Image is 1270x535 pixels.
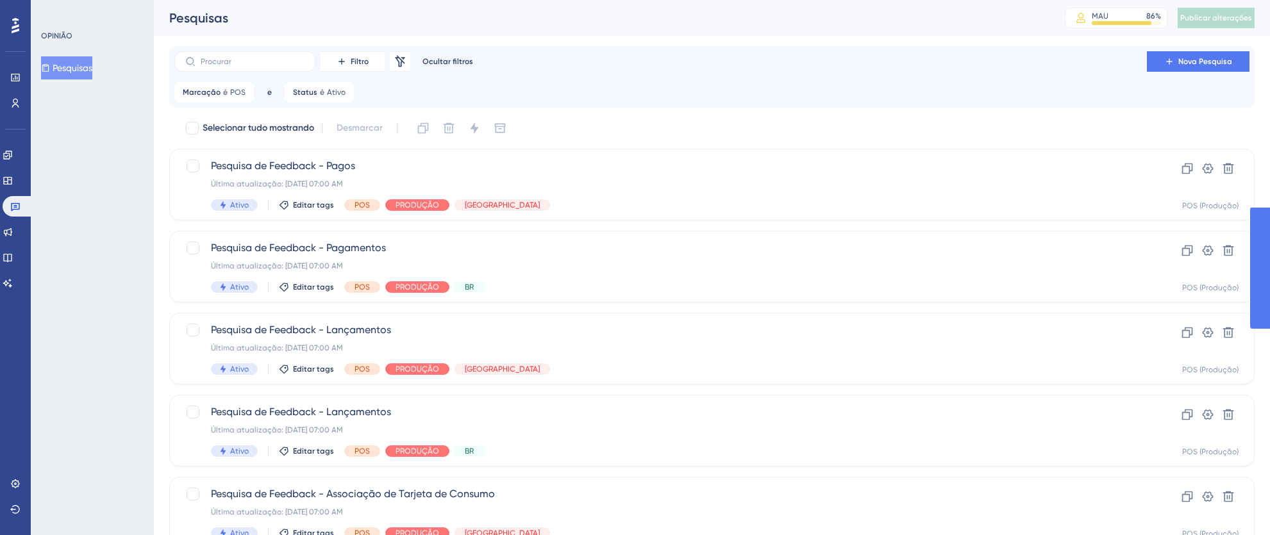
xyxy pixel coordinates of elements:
font: Status [293,88,317,97]
button: Nova Pesquisa [1147,51,1249,72]
button: Editar tags [279,200,334,210]
font: PRODUÇÃO [396,201,439,210]
font: MAU [1092,12,1108,21]
font: [GEOGRAPHIC_DATA] [465,365,540,374]
font: Ativo [230,283,249,292]
font: Editar tags [293,447,334,456]
font: é [223,88,228,97]
font: Última atualização: [DATE] 07:00 AM [211,343,343,352]
button: Pesquisas [41,56,92,79]
button: Desmarcar [330,117,389,140]
font: POS (Produção) [1182,365,1239,374]
font: BR [465,283,474,292]
font: Pesquisas [169,10,228,26]
font: POS [355,447,370,456]
button: Editar tags [279,282,334,292]
font: Editar tags [293,201,334,210]
font: BR [465,447,474,456]
font: OPINIÃO [41,31,72,40]
font: Pesquisa de Feedback - Lançamentos [211,406,391,418]
font: PRODUÇÃO [396,283,439,292]
font: Última atualização: [DATE] 07:00 AM [211,507,343,516]
font: PRODUÇÃO [396,365,439,374]
font: Ativo [230,365,249,374]
iframe: Iniciador do Assistente de IA do UserGuiding [1216,484,1255,523]
font: é [320,88,324,97]
font: Publicar alterações [1180,13,1252,22]
font: POS [355,283,370,292]
font: Pesquisa de Feedback - Pagamentos [211,242,386,254]
button: Filtro [321,51,385,72]
font: Desmarcar [337,122,383,133]
input: Procurar [201,57,305,66]
font: POS (Produção) [1182,201,1239,210]
button: e [259,82,280,103]
font: Filtro [351,57,369,66]
font: Selecionar tudo mostrando [203,122,314,133]
font: Pesquisa de Feedback - Associação de Tarjeta de Consumo [211,488,495,500]
font: Última atualização: [DATE] 07:00 AM [211,425,343,434]
font: POS (Produção) [1182,283,1239,292]
button: Ocultar filtros [415,51,480,72]
font: Ativo [327,88,346,97]
font: Editar tags [293,365,334,374]
font: e [267,88,272,97]
font: POS [355,201,370,210]
font: Pesquisas [53,63,92,73]
font: Ocultar filtros [422,57,473,66]
font: Ativo [230,201,249,210]
font: POS (Produção) [1182,447,1239,456]
font: POS [230,88,246,97]
font: % [1155,12,1161,21]
font: Marcação [183,88,221,97]
button: Editar tags [279,446,334,456]
font: [GEOGRAPHIC_DATA] [465,201,540,210]
font: POS [355,365,370,374]
button: Publicar alterações [1178,8,1255,28]
font: PRODUÇÃO [396,447,439,456]
font: Última atualização: [DATE] 07:00 AM [211,179,343,188]
font: Pesquisa de Feedback - Lançamentos [211,324,391,336]
font: Ativo [230,447,249,456]
button: Editar tags [279,364,334,374]
font: Editar tags [293,283,334,292]
font: 86 [1146,12,1155,21]
font: Última atualização: [DATE] 07:00 AM [211,261,343,270]
font: Nova Pesquisa [1178,57,1232,66]
font: Pesquisa de Feedback - Pagos [211,160,355,172]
